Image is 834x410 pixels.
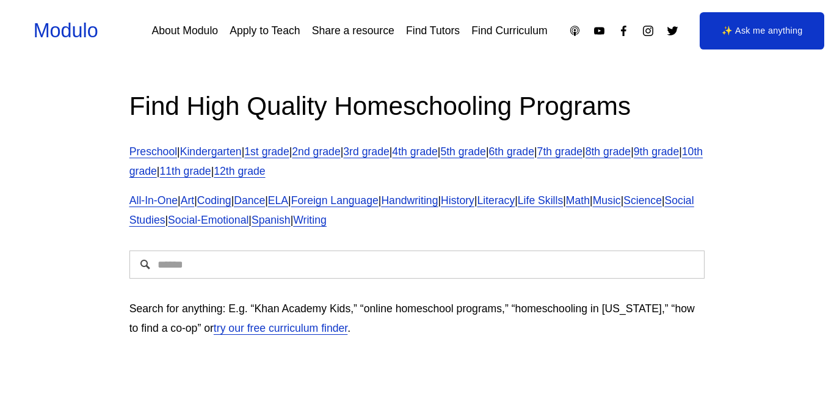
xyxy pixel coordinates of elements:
[392,145,437,158] a: 4th grade
[129,299,705,339] p: Search for anything: E.g. “Khan Academy Kids,” “online homeschool programs,” “homeschooling in [U...
[700,12,824,49] a: ✨ Ask me anything
[129,191,705,230] p: | | | | | | | | | | | | | | | |
[244,145,289,158] a: 1st grade
[537,145,582,158] a: 7th grade
[666,24,679,37] a: Twitter
[593,24,606,37] a: YouTube
[129,194,178,207] a: All-In-One
[593,194,621,207] a: Music
[197,194,231,207] a: Coding
[180,145,242,158] a: Kindergarten
[471,20,547,42] a: Find Curriculum
[129,194,694,226] a: Social Studies
[234,194,265,207] a: Dance
[268,194,288,207] a: ELA
[168,214,248,226] a: Social-Emotional
[440,145,485,158] a: 5th grade
[568,24,581,37] a: Apple Podcasts
[230,20,300,42] a: Apply to Teach
[518,194,563,207] a: Life Skills
[214,165,265,177] a: 12th grade
[34,20,98,42] a: Modulo
[129,142,705,181] p: | | | | | | | | | | | | |
[623,194,662,207] a: Science
[293,214,327,226] a: Writing
[381,194,438,207] a: Handwriting
[586,145,631,158] a: 8th grade
[312,20,394,42] a: Share a resource
[181,194,195,207] a: Art
[129,145,177,158] a: Preschool
[159,165,211,177] a: 11th grade
[477,194,515,207] a: Literacy
[343,145,389,158] a: 3rd grade
[151,20,218,42] a: About Modulo
[129,251,705,279] input: Search
[252,214,291,226] a: Spanish
[489,145,534,158] a: 6th grade
[129,89,705,123] h2: Find High Quality Homeschooling Programs
[291,194,379,207] a: Foreign Language
[617,24,630,37] a: Facebook
[292,145,340,158] a: 2nd grade
[441,194,474,207] a: History
[214,322,347,334] a: try our free curriculum finder
[634,145,679,158] a: 9th grade
[566,194,590,207] a: Math
[406,20,460,42] a: Find Tutors
[642,24,655,37] a: Instagram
